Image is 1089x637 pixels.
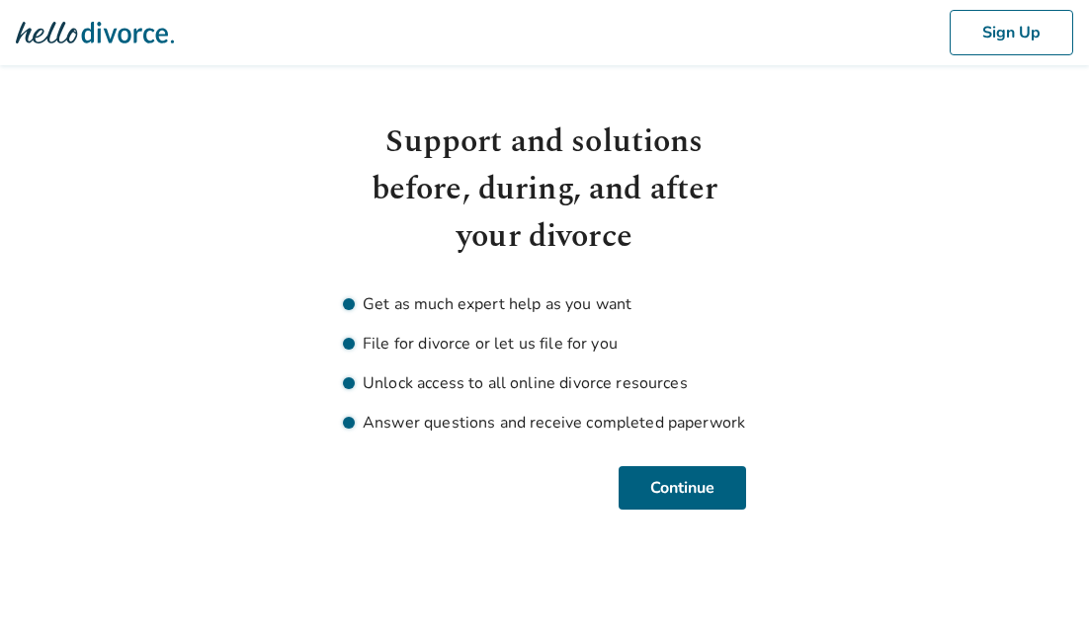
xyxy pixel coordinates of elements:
li: File for divorce or let us file for you [343,332,746,356]
img: Hello Divorce Logo [16,13,174,52]
li: Answer questions and receive completed paperwork [343,411,746,435]
li: Unlock access to all online divorce resources [343,371,746,395]
h1: Support and solutions before, during, and after your divorce [343,119,746,261]
button: Continue [619,466,746,510]
button: Sign Up [950,10,1073,55]
li: Get as much expert help as you want [343,292,746,316]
